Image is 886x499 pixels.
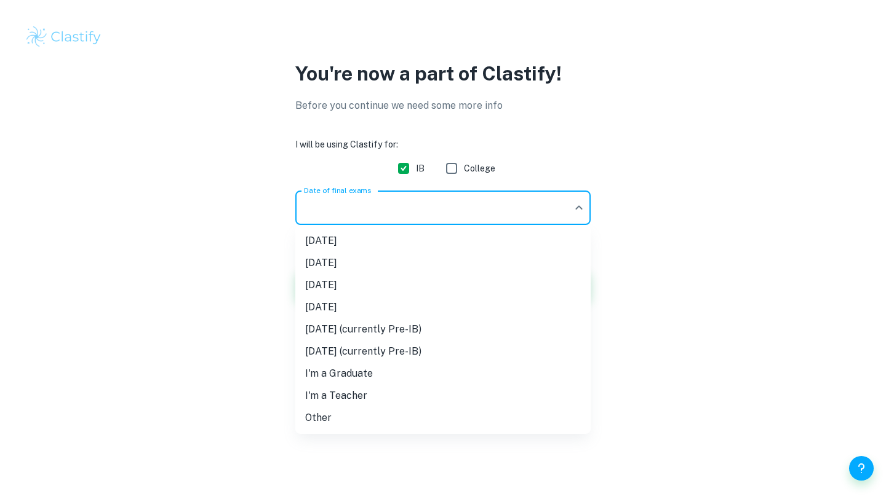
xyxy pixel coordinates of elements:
[295,230,591,252] li: [DATE]
[295,274,591,296] li: [DATE]
[295,407,591,429] li: Other
[295,363,591,385] li: I'm a Graduate
[295,252,591,274] li: [DATE]
[295,318,591,340] li: [DATE] (currently Pre-IB)
[295,385,591,407] li: I'm a Teacher
[295,296,591,318] li: [DATE]
[295,340,591,363] li: [DATE] (currently Pre-IB)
